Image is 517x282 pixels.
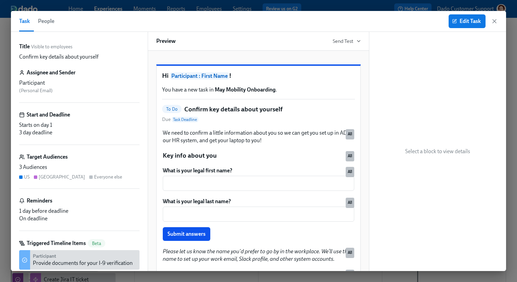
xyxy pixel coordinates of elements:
[170,72,229,79] span: Participant : First Name
[19,215,140,222] div: On deadline
[162,116,198,123] span: Due
[184,105,283,114] h5: Confirm key details about yourself
[19,88,53,94] span: ( Personal Email )
[346,248,354,258] div: Used by all audiences
[346,198,354,208] div: Used by all audiences
[346,151,354,161] div: Used by all audiences
[38,16,54,26] span: People
[449,14,486,28] button: Edit Task
[19,163,140,171] div: 3 Audiences
[27,197,52,205] h6: Reminders
[19,43,30,50] label: Title
[453,18,481,25] span: Edit Task
[346,270,354,280] div: Used by all audiences
[333,38,361,45] button: Send Test
[162,247,355,263] div: Please let us know the name you'd prefer to go by in the workplace. We’ll use this name to set up...
[27,153,68,161] h6: Target Audiences
[162,71,355,81] h1: Hi !
[19,250,140,270] div: ParticipantProvide documents for your I-9 verification
[24,174,30,180] div: US
[19,16,30,26] span: Task
[162,150,355,161] div: Key info about youAll
[33,253,56,259] strong: Participant
[162,86,355,94] p: You have a new task in .
[156,37,176,45] h6: Preview
[215,86,276,93] strong: May Mobility Onboarding
[19,121,140,129] div: Starts on day 1
[33,259,133,267] div: Provide documents for your I-9 verification
[19,207,140,215] div: 1 day before deadline
[369,32,506,271] div: Select a block to view details
[162,166,355,192] div: What is your legal first name?All
[162,107,182,112] span: To Do
[27,111,70,119] h6: Start and Deadline
[346,129,354,139] div: Used by all audiences
[39,174,85,180] div: [GEOGRAPHIC_DATA]
[94,174,122,180] div: Everyone else
[172,117,198,122] span: Task Deadline
[27,240,86,247] h6: Triggered Timeline Items
[88,241,105,246] span: Beta
[19,79,140,87] div: Participant
[19,53,98,61] p: Confirm key details about yourself
[346,167,354,177] div: Used by all audiences
[27,69,76,76] h6: Assignee and Sender
[162,197,355,242] div: What is your legal last name?Submit answersAll
[162,128,355,145] div: We need to confirm a little information about you so we can get you set up in ADP, our HR system,...
[31,44,72,50] span: Visible to employees
[19,129,52,136] span: 3 day deadline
